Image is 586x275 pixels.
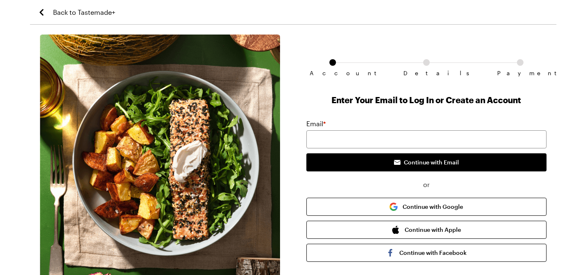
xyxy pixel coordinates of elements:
button: Continue with Apple [306,221,547,239]
span: Account [310,70,356,76]
span: Payment [497,70,543,76]
span: Back to Tastemade+ [53,7,115,17]
span: Continue with Email [404,158,459,166]
button: Continue with Facebook [306,244,547,262]
label: Email [306,119,326,129]
button: Continue with Google [306,198,547,216]
span: Details [403,70,449,76]
ol: Subscription checkout form navigation [306,59,547,70]
button: Continue with Email [306,153,547,171]
span: or [306,180,547,189]
h1: Enter Your Email to Log In or Create an Account [306,94,547,106]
